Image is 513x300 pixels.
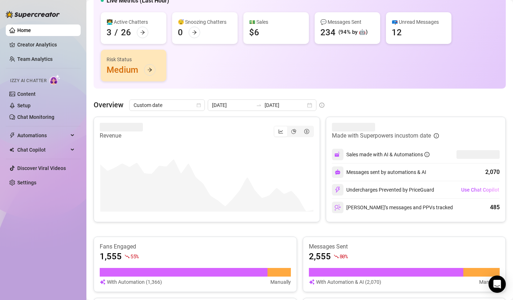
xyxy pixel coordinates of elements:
[9,147,14,152] img: Chat Copilot
[274,126,314,137] div: segmented control
[100,131,143,140] article: Revenue
[134,100,201,111] span: Custom date
[130,253,139,260] span: 55 %
[309,251,331,262] article: 2,555
[320,27,336,38] div: 234
[178,27,183,38] div: 0
[485,168,500,176] div: 2,070
[256,102,262,108] span: to
[6,11,60,18] img: logo-BBDzfeDw.svg
[49,75,60,85] img: AI Chatter
[17,91,36,97] a: Content
[461,184,500,196] button: Use Chat Copilot
[332,184,434,196] div: Undercharges Prevented by PriceGuard
[178,18,232,26] div: 😴 Snoozing Chatters
[490,203,500,212] div: 485
[17,27,31,33] a: Home
[17,39,75,50] a: Creator Analytics
[121,27,131,38] div: 26
[9,133,15,138] span: thunderbolt
[100,278,105,286] img: svg%3e
[291,129,296,134] span: pie-chart
[334,187,341,193] img: svg%3e
[309,278,315,286] img: svg%3e
[316,278,381,286] article: With Automation & AI (2,070)
[100,251,122,262] article: 1,555
[107,55,161,63] div: Risk Status
[332,202,453,213] div: [PERSON_NAME]’s messages and PPVs tracked
[479,278,500,286] article: Manually
[140,30,145,35] span: arrow-right
[392,18,446,26] div: 📪 Unread Messages
[334,204,341,211] img: svg%3e
[107,278,162,286] article: With Automation (1,366)
[334,254,339,259] span: fall
[17,130,68,141] span: Automations
[125,254,130,259] span: fall
[107,18,161,26] div: 👩‍💻 Active Chatters
[278,129,283,134] span: line-chart
[270,278,291,286] article: Manually
[434,133,439,138] span: info-circle
[197,103,201,107] span: calendar
[249,27,259,38] div: $6
[320,18,374,26] div: 💬 Messages Sent
[94,99,123,110] article: Overview
[335,169,341,175] img: svg%3e
[17,103,31,108] a: Setup
[334,151,341,158] img: svg%3e
[256,102,262,108] span: swap-right
[265,101,306,109] input: End date
[17,114,54,120] a: Chat Monitoring
[212,101,253,109] input: Start date
[309,243,500,251] article: Messages Sent
[17,56,53,62] a: Team Analytics
[147,67,152,72] span: arrow-right
[17,144,68,156] span: Chat Copilot
[424,152,429,157] span: info-circle
[249,18,303,26] div: 💵 Sales
[346,151,429,158] div: Sales made with AI & Automations
[332,131,431,140] article: Made with Superpowers in custom date
[392,27,402,38] div: 12
[17,165,66,171] a: Discover Viral Videos
[339,253,348,260] span: 80 %
[17,180,36,185] a: Settings
[10,77,46,84] span: Izzy AI Chatter
[489,276,506,293] div: Open Intercom Messenger
[100,243,291,251] article: Fans Engaged
[332,166,426,178] div: Messages sent by automations & AI
[338,28,368,37] div: (94% by 🤖)
[461,187,499,193] span: Use Chat Copilot
[107,27,112,38] div: 3
[304,129,309,134] span: dollar-circle
[192,30,197,35] span: arrow-right
[319,103,324,108] span: info-circle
